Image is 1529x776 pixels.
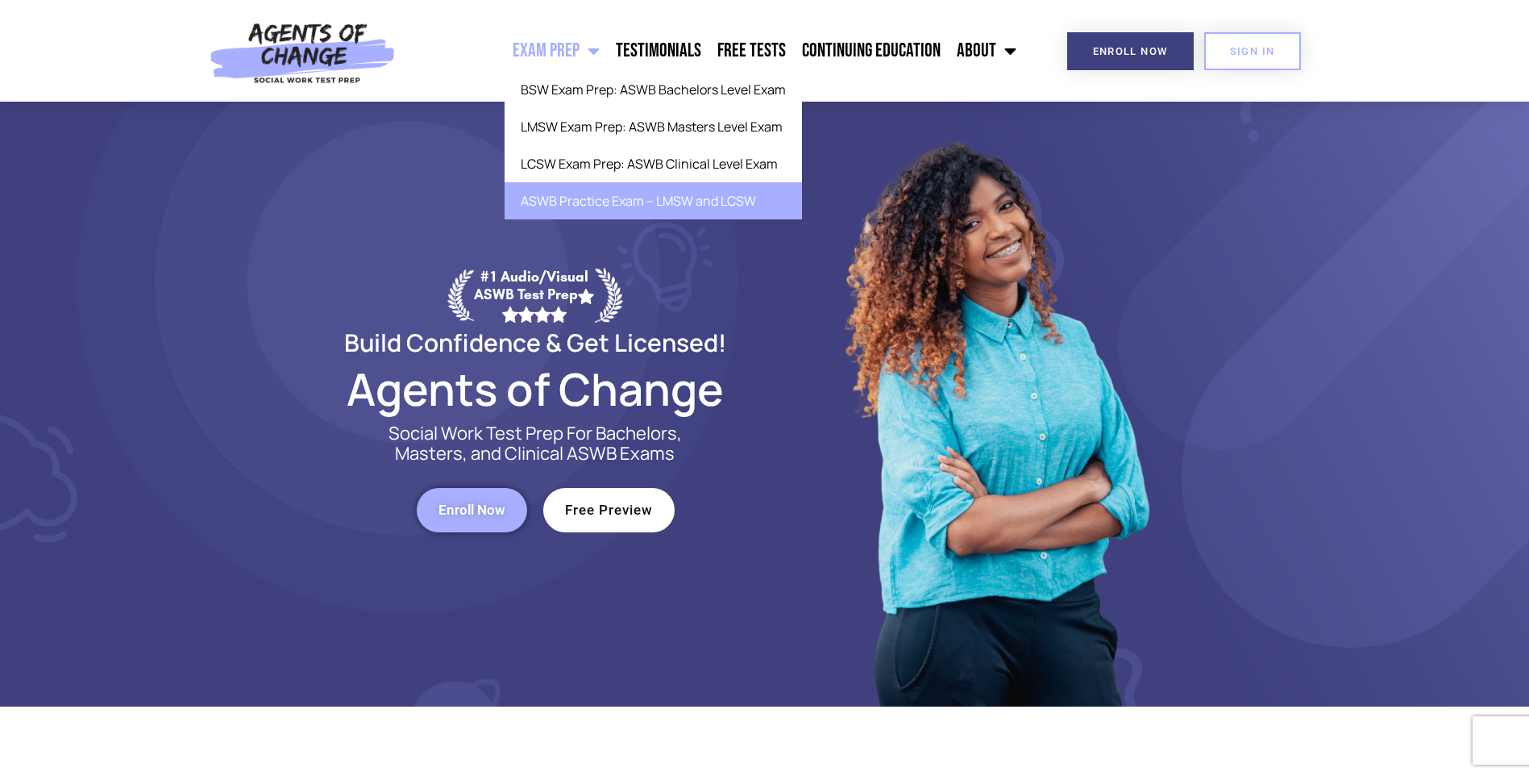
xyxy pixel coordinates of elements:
a: Exam Prep [505,31,608,71]
a: BSW Exam Prep: ASWB Bachelors Level Exam [505,71,802,108]
a: LMSW Exam Prep: ASWB Masters Level Exam [505,108,802,145]
ul: Exam Prep [505,71,802,219]
a: LCSW Exam Prep: ASWB Clinical Level Exam [505,145,802,182]
span: Free Preview [565,503,653,517]
span: Enroll Now [438,503,505,517]
p: Social Work Test Prep For Bachelors, Masters, and Clinical ASWB Exams [370,423,700,464]
a: Free Tests [709,31,794,71]
img: Website Image 1 (1) [833,102,1156,707]
div: #1 Audio/Visual ASWB Test Prep [474,268,595,322]
a: Enroll Now [417,488,527,532]
a: About [949,31,1024,71]
a: Enroll Now [1067,32,1194,70]
a: ASWB Practice Exam – LMSW and LCSW [505,182,802,219]
a: Testimonials [608,31,709,71]
span: Enroll Now [1093,46,1168,56]
a: Continuing Education [794,31,949,71]
nav: Menu [404,31,1024,71]
a: Free Preview [543,488,675,532]
h2: Build Confidence & Get Licensed! [305,331,765,354]
a: SIGN IN [1204,32,1301,70]
span: SIGN IN [1230,46,1275,56]
h2: Agents of Change [305,370,765,407]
